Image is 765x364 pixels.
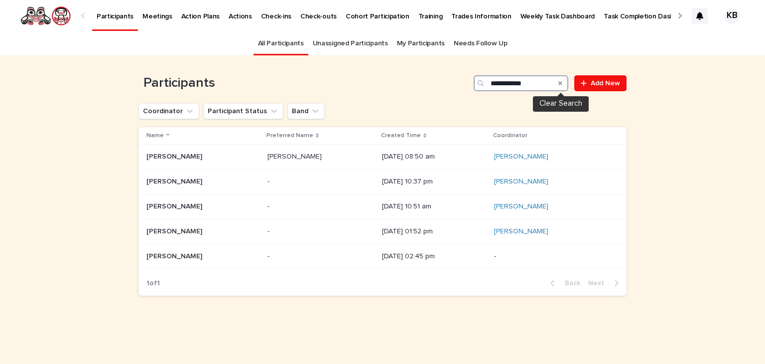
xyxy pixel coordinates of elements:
a: [PERSON_NAME] [494,178,548,186]
button: Participant Status [203,103,283,119]
button: Coordinator [138,103,199,119]
tr: [PERSON_NAME][PERSON_NAME] [PERSON_NAME][PERSON_NAME] [DATE] 08:50 am[PERSON_NAME] [138,145,627,170]
p: [PERSON_NAME] [146,176,204,186]
p: [PERSON_NAME] [146,151,204,161]
p: - [267,250,271,261]
h1: Participants [138,75,470,91]
a: Needs Follow Up [454,32,507,55]
span: Back [559,280,580,287]
p: - [267,200,271,211]
p: [PERSON_NAME] [146,250,204,261]
span: Add New [591,80,620,87]
button: Next [584,279,627,288]
p: [DATE] 01:52 pm [382,227,486,236]
a: [PERSON_NAME] [494,227,548,236]
p: Preferred Name [266,130,313,141]
button: Back [542,279,584,288]
a: My Participants [397,32,445,55]
p: [PERSON_NAME] [146,225,204,236]
p: [DATE] 02:45 pm [382,252,486,261]
div: KB [724,8,740,24]
p: - [267,176,271,186]
p: [PERSON_NAME] [267,151,324,161]
p: 1 of 1 [138,271,168,296]
tr: [PERSON_NAME][PERSON_NAME] -- [DATE] 10:37 pm[PERSON_NAME] [138,170,627,194]
tr: [PERSON_NAME][PERSON_NAME] -- [DATE] 10:51 am[PERSON_NAME] [138,194,627,219]
p: [DATE] 08:50 am [382,153,486,161]
p: Name [146,130,164,141]
p: - [267,225,271,236]
tr: [PERSON_NAME][PERSON_NAME] -- [DATE] 01:52 pm[PERSON_NAME] [138,219,627,244]
a: [PERSON_NAME] [494,202,548,211]
a: Add New [574,75,627,91]
a: [PERSON_NAME] [494,153,548,161]
span: Next [588,280,610,287]
p: Coordinator [493,130,527,141]
button: Band [287,103,325,119]
p: [DATE] 10:51 am [382,202,486,211]
img: rNyI97lYS1uoOg9yXW8k [20,6,71,26]
tr: [PERSON_NAME][PERSON_NAME] -- [DATE] 02:45 pm- [138,244,627,269]
p: Created Time [381,130,421,141]
a: Unassigned Participants [313,32,388,55]
p: [PERSON_NAME] [146,200,204,211]
input: Search [474,75,568,91]
p: - [494,252,611,261]
a: All Participants [258,32,304,55]
p: [DATE] 10:37 pm [382,178,486,186]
